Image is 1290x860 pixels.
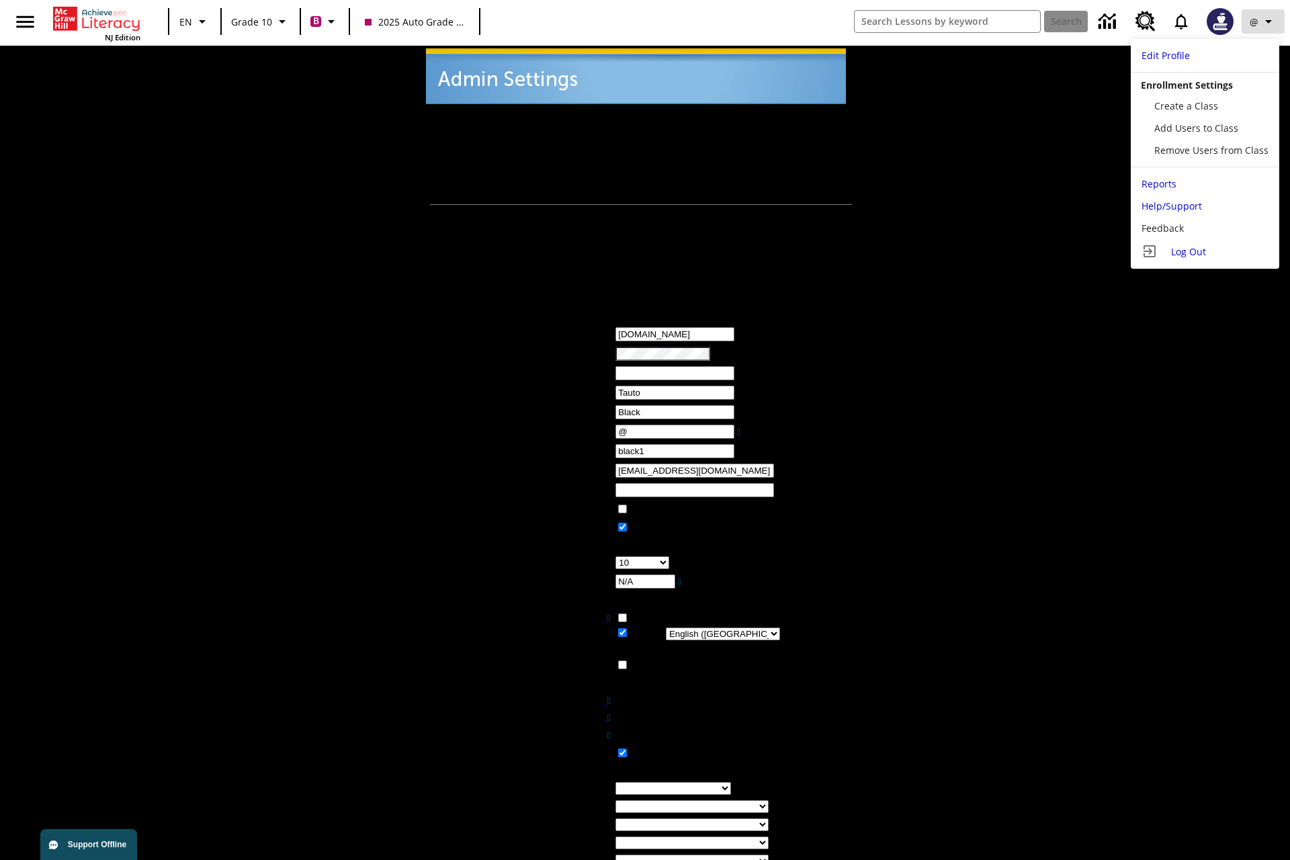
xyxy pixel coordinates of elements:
[1142,200,1202,212] span: Help/Support
[1154,122,1238,134] span: Add Users to Class
[1171,245,1206,258] span: Log Out
[1154,144,1268,157] span: Remove Users from Class
[1141,79,1233,91] span: Enrollment Settings
[1142,222,1184,234] span: Feedback
[1154,99,1218,112] span: Create a Class
[1142,177,1176,190] span: Reports
[1142,49,1190,62] span: Edit Profile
